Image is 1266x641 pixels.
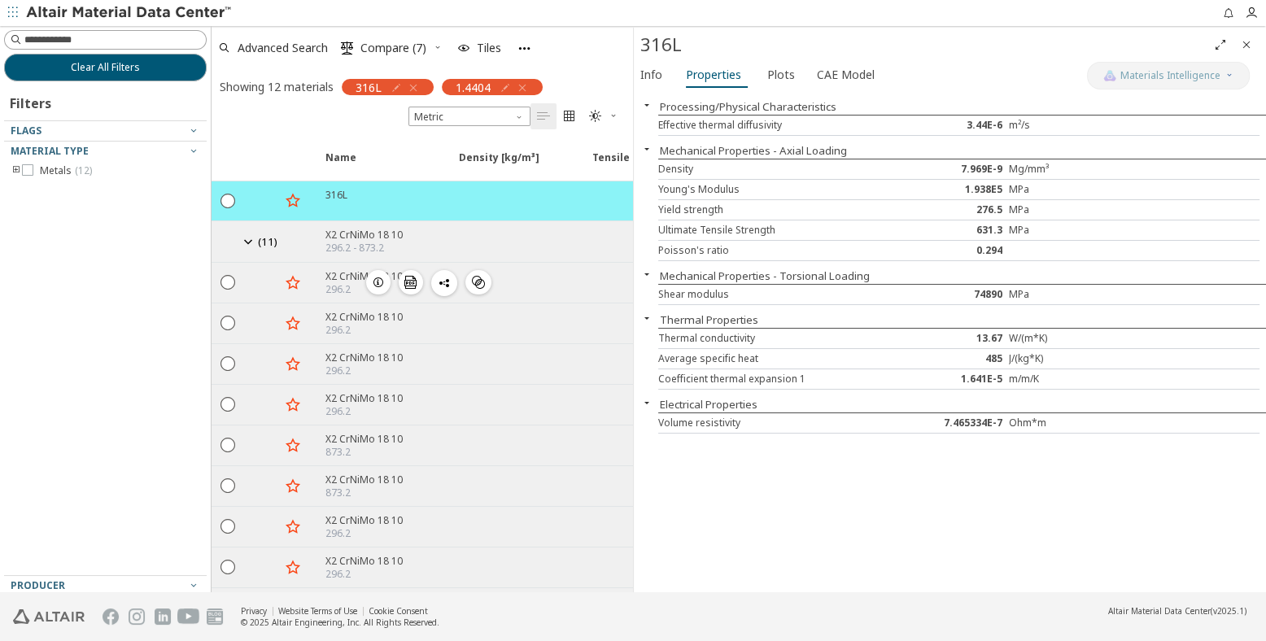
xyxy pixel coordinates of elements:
[909,332,1009,345] div: 13.67
[658,416,909,430] div: Volume resistivity
[280,188,306,214] button: Favorite
[1009,416,1109,430] div: Ohm*m
[280,433,306,459] button: Favorite
[325,324,403,337] div: 296.2
[404,276,417,289] i: 
[71,61,140,74] span: Clear All Filters
[325,527,403,540] div: 296.2
[640,32,1207,58] div: 316L
[75,164,92,177] span: ( 12 )
[4,142,207,161] button: Material Type
[325,473,403,486] div: X2 CrNiMo 18 10
[4,54,207,81] button: Clear All Filters
[909,373,1009,386] div: 1.641E-5
[530,103,557,129] button: Table View
[477,42,501,54] span: Tiles
[1120,69,1220,82] span: Materials Intelligence
[660,268,870,283] button: Mechanical Properties - Torsional Loading
[241,617,439,628] div: © 2025 Altair Engineering, Inc. All Rights Reserved.
[241,605,267,617] a: Privacy
[660,397,757,412] button: Electrical Properties
[658,119,909,132] div: Effective thermal diffusivity
[11,124,41,137] span: Flags
[1009,183,1109,196] div: MPa
[341,41,354,55] i: 
[325,446,403,459] div: 873.2
[658,183,909,196] div: Young's Modulus
[325,405,403,418] div: 296.2
[280,150,316,180] span: Favorite
[1009,224,1109,237] div: MPa
[366,270,391,294] button: Details
[316,150,449,180] span: Name
[325,269,403,283] div: X2 CrNiMo 18 10
[1009,119,1109,132] div: m²/s
[408,107,530,126] div: Unit System
[4,576,207,595] button: Producer
[909,183,1009,196] div: 1.938E5
[369,605,428,617] a: Cookie Consent
[658,203,909,216] div: Yield strength
[1207,32,1233,58] button: Full Screen
[909,163,1009,176] div: 7.969E-9
[325,486,403,499] div: 873.2
[325,513,403,527] div: X2 CrNiMo 18 10
[658,373,909,386] div: Coefficient thermal expansion 1
[686,62,741,88] span: Properties
[634,142,660,155] button: Close
[634,312,660,325] button: Close
[11,144,89,158] span: Material Type
[325,364,403,377] div: 296.2
[280,514,306,540] button: Favorite
[1009,203,1109,216] div: MPa
[658,224,909,237] div: Ultimate Tensile Strength
[278,605,357,617] a: Website Terms of Use
[557,103,583,129] button: Tile View
[909,416,1009,430] div: 7.465334E-7
[658,332,909,345] div: Thermal conductivity
[1009,332,1109,345] div: W/(m*K)
[280,311,306,337] button: Favorite
[1009,288,1109,301] div: MPa
[909,244,1009,257] div: 0.294
[244,150,280,180] span: Expand
[634,98,660,111] button: Close
[909,352,1009,365] div: 485
[1009,352,1109,365] div: J/(kg*K)
[456,80,491,94] span: 1.4404
[431,270,457,296] button: Share
[13,609,85,624] img: Altair Engineering
[1233,32,1259,58] button: Close
[449,150,583,180] span: Density [kg/m³]
[909,119,1009,132] div: 3.44E-6
[399,270,423,294] button: Download PDF
[592,150,709,180] span: Tensile modulus [MPa]
[4,81,59,120] div: Filters
[356,80,382,94] span: 316L
[459,150,539,180] span: Density [kg/m³]
[465,270,491,294] button: Similar Materials
[258,234,277,249] span: ( 11 )
[280,351,306,377] button: Favorite
[1103,69,1116,82] img: AI Copilot
[408,107,530,126] span: Metric
[660,312,758,327] button: Thermal Properties
[26,5,234,21] img: Altair Material Data Center
[817,62,875,88] span: CAE Model
[325,391,403,405] div: X2 CrNiMo 18 10
[40,164,92,177] span: Metals
[658,163,909,176] div: Density
[589,110,602,123] i: 
[325,568,403,581] div: 296.2
[325,242,403,255] div: 296.2 - 873.2
[909,203,1009,216] div: 276.5
[325,351,403,364] div: X2 CrNiMo 18 10
[325,150,356,180] span: Name
[238,42,328,54] span: Advanced Search
[325,554,403,568] div: X2 CrNiMo 18 10
[634,396,660,409] button: Close
[280,270,306,296] button: Favorite
[11,578,65,592] span: Producer
[280,392,306,418] button: Favorite
[325,283,403,296] div: 296.2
